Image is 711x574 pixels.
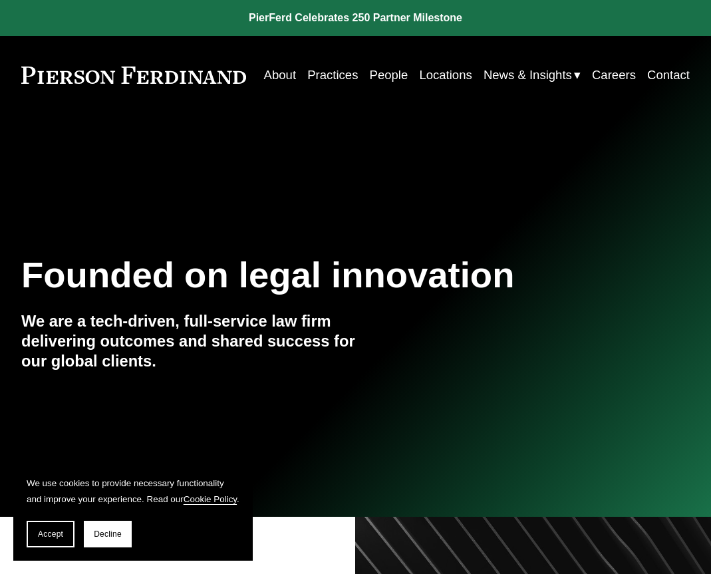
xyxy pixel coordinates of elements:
[592,63,636,87] a: Careers
[21,311,355,371] h4: We are a tech-driven, full-service law firm delivering outcomes and shared success for our global...
[94,529,122,539] span: Decline
[38,529,63,539] span: Accept
[21,255,578,296] h1: Founded on legal innovation
[419,63,472,87] a: Locations
[307,63,358,87] a: Practices
[264,63,296,87] a: About
[647,63,690,87] a: Contact
[13,462,253,561] section: Cookie banner
[484,63,581,87] a: folder dropdown
[27,521,74,547] button: Accept
[84,521,132,547] button: Decline
[370,63,408,87] a: People
[184,494,237,504] a: Cookie Policy
[27,476,239,507] p: We use cookies to provide necessary functionality and improve your experience. Read our .
[484,64,572,86] span: News & Insights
